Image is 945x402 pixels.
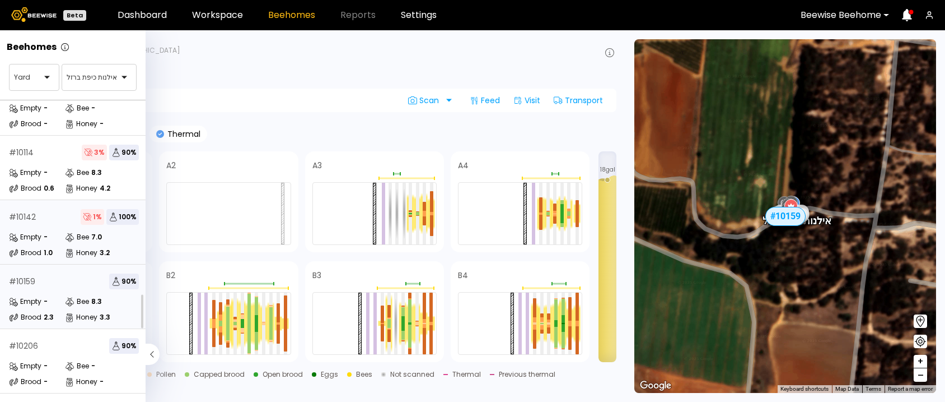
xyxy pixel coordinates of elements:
div: Eggs [321,371,338,378]
div: - [44,169,48,176]
a: Beehomes [268,11,315,20]
div: # 10114 [773,207,808,222]
div: Empty [9,296,41,307]
a: Dashboard [118,11,167,20]
div: Bee [65,167,89,178]
div: 0.6 [44,185,54,192]
div: Honey [65,247,97,258]
div: Honey [65,183,97,194]
a: Terms (opens in new tab) [866,386,881,392]
button: Keyboard shortcuts [780,385,829,393]
div: - [44,378,48,385]
div: Capped brood [194,371,245,378]
div: 3.3 [100,314,110,321]
h4: B3 [312,271,321,279]
div: - [44,121,48,127]
div: Brood [9,183,41,194]
div: - [44,234,48,241]
button: + [914,355,927,368]
a: Settings [401,11,437,20]
div: Honey [65,118,97,130]
div: Open brood [263,371,303,378]
div: # 10206 [9,342,38,350]
h4: A2 [166,161,176,169]
div: Bees [356,371,372,378]
h4: B4 [458,271,468,279]
span: 3 % [82,145,107,160]
div: Not scanned [390,371,434,378]
div: 3.2 [100,249,110,256]
div: # 10229 [771,209,807,223]
div: Honey [65,376,97,387]
div: Brood [9,118,41,130]
a: Report a map error [888,386,933,392]
a: Open this area in Google Maps (opens a new window) [637,378,674,393]
div: # 10080 [774,206,810,221]
div: Previous thermal [499,371,555,378]
span: 90 % [109,274,139,289]
div: # 10159 [9,278,35,285]
div: Empty [9,361,41,372]
span: Reports [340,11,376,20]
div: Brood [9,312,41,323]
div: Beta [63,10,86,21]
div: Visit [509,91,545,109]
div: Thermal [452,371,481,378]
div: Pollen [156,371,176,378]
div: Empty [9,167,41,178]
div: - [100,378,104,385]
a: Workspace [192,11,243,20]
img: Beewise logo [11,7,57,22]
div: Brood [9,376,41,387]
div: 7.0 [91,234,102,241]
button: – [914,368,927,382]
p: Thermal [164,130,200,138]
div: Honey [65,312,97,323]
div: 8.3 [91,298,102,305]
div: Bee [65,232,89,243]
span: 18 gal [600,167,615,173]
div: 2.3 [44,314,54,321]
div: Empty [9,232,41,243]
span: Scan [408,96,443,105]
div: 4.2 [100,185,110,192]
div: Bee [65,103,89,114]
h4: A3 [312,161,322,169]
div: - [44,298,48,305]
div: - [100,121,104,127]
div: Bee [65,361,89,372]
div: Feed [465,91,504,109]
div: - [44,363,48,369]
span: – [918,368,924,382]
span: 1 % [81,209,104,225]
div: Brood [9,247,41,258]
div: 8.3 [91,169,102,176]
div: Bee [65,296,89,307]
div: - [91,363,95,369]
span: 90 % [109,338,139,354]
div: # 10114 [9,149,34,156]
span: 90 % [109,145,139,160]
div: Empty [9,103,41,114]
div: # 10142 [9,213,36,221]
img: Google [637,378,674,393]
div: - [44,105,48,112]
h4: B2 [166,271,175,279]
div: Transport [549,91,607,109]
span: 100 % [106,209,139,225]
div: אילנות כיפת ברזל [762,202,831,226]
div: - [91,105,95,112]
span: + [917,354,924,368]
p: Beehomes [7,43,57,52]
h4: A4 [458,161,469,169]
button: Map Data [835,385,859,393]
div: # 10159 [765,206,805,225]
div: 1.0 [44,249,53,256]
